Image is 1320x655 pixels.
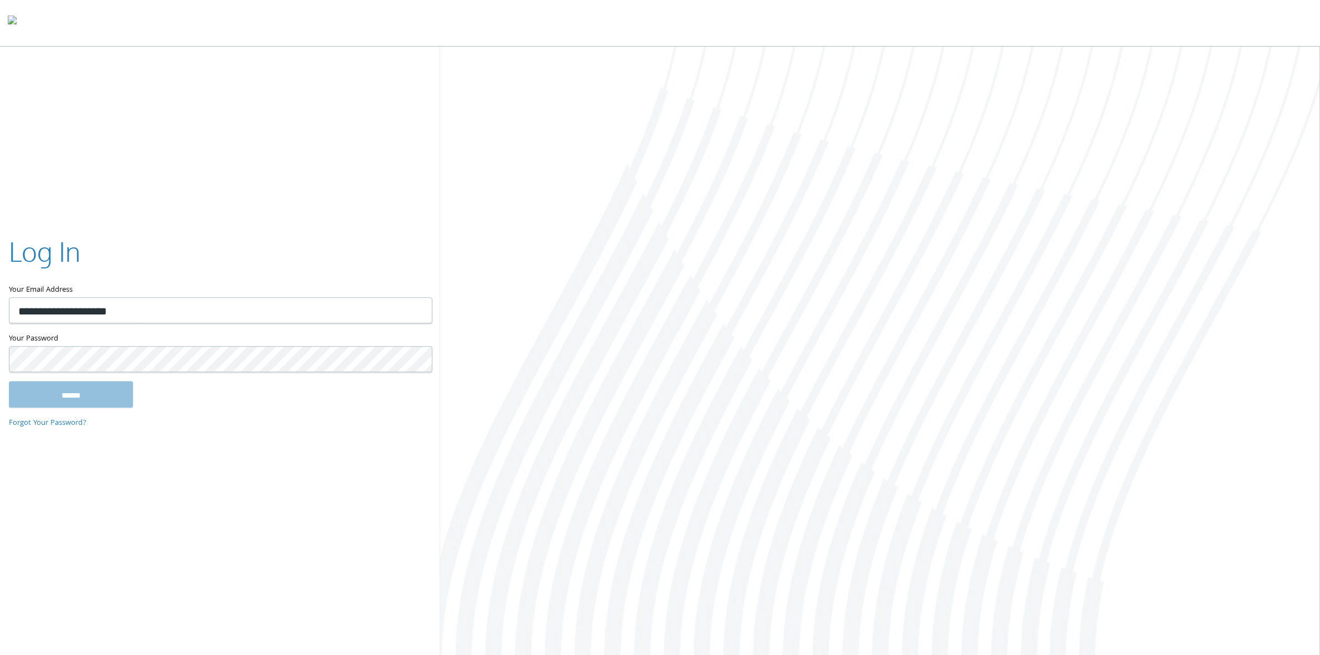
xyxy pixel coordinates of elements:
keeper-lock: Open Keeper Popup [410,304,424,317]
h2: Log In [9,233,80,270]
img: todyl-logo-dark.svg [8,12,17,34]
label: Your Password [9,332,431,346]
a: Forgot Your Password? [9,418,86,430]
keeper-lock: Open Keeper Popup [410,353,424,366]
